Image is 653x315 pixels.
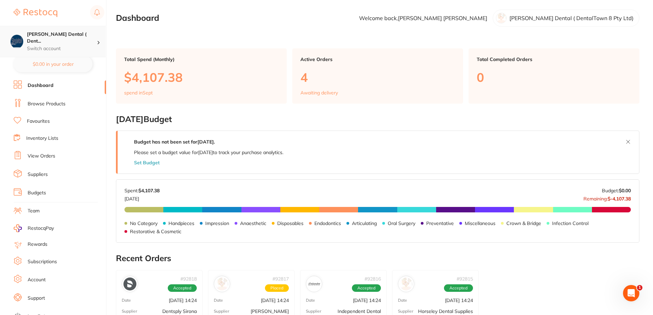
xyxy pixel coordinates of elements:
[352,221,377,226] p: Articulating
[124,57,279,62] p: Total Spend (Monthly)
[122,309,137,314] p: Supplier
[444,284,473,292] span: Accepted
[28,153,55,160] a: View Orders
[14,56,92,72] button: $0.00 in your order
[602,188,631,193] p: Budget:
[265,284,289,292] span: Placed
[169,298,197,303] p: [DATE] 14:24
[28,258,57,265] a: Subscriptions
[134,139,215,145] strong: Budget has not been set for [DATE] .
[162,309,197,314] p: Dentsply Sirona
[11,35,23,47] img: Singleton Dental ( DentalTown 8 Pty Ltd)
[27,31,97,44] h4: Singleton Dental ( DentalTown 8 Pty Ltd)
[272,276,289,282] p: # 92817
[637,285,642,290] span: 1
[608,196,631,202] strong: $-4,107.38
[469,48,639,104] a: Total Completed Orders0
[116,115,639,124] h2: [DATE] Budget
[300,70,455,84] p: 4
[122,298,131,303] p: Date
[28,241,47,248] a: Rewards
[214,298,223,303] p: Date
[352,284,381,292] span: Accepted
[130,221,158,226] p: No Category
[28,101,65,107] a: Browse Products
[14,5,57,21] a: Restocq Logo
[138,187,160,194] strong: $4,107.38
[28,276,46,283] a: Account
[28,225,54,232] span: RestocqPay
[292,48,463,104] a: Active Orders4Awaiting delivery
[134,150,283,155] p: Please set a budget value for [DATE] to track your purchase analytics.
[216,277,228,290] img: Henry Schein Halas
[28,295,45,302] a: Support
[623,285,639,301] iframe: Intercom live chat
[28,82,54,89] a: Dashboard
[27,45,97,52] p: Switch account
[124,90,153,95] p: spend in Sept
[14,224,54,232] a: RestocqPay
[116,254,639,263] h2: Recent Orders
[306,298,315,303] p: Date
[398,298,407,303] p: Date
[365,276,381,282] p: # 92816
[124,193,160,201] p: [DATE]
[205,221,229,226] p: Impression
[251,309,289,314] p: [PERSON_NAME]
[134,160,160,165] button: Set Budget
[465,221,495,226] p: Miscellaneous
[168,284,197,292] span: Accepted
[14,224,22,232] img: RestocqPay
[314,221,341,226] p: Endodontics
[261,298,289,303] p: [DATE] 14:24
[477,70,631,84] p: 0
[552,221,589,226] p: Infection Control
[445,298,473,303] p: [DATE] 14:24
[300,90,338,95] p: Awaiting delivery
[28,190,46,196] a: Budgets
[116,13,159,23] h2: Dashboard
[398,309,413,314] p: Supplier
[426,221,454,226] p: Preventative
[477,57,631,62] p: Total Completed Orders
[124,70,279,84] p: $4,107.38
[168,221,194,226] p: Handpieces
[338,309,381,314] p: Independent Dental
[124,188,160,193] p: Spent:
[583,193,631,201] p: Remaining:
[214,309,229,314] p: Supplier
[506,221,541,226] p: Crown & Bridge
[308,277,321,290] img: Independent Dental
[116,48,287,104] a: Total Spend (Monthly)$4,107.38spend inSept
[27,118,50,125] a: Favourites
[509,15,634,21] p: [PERSON_NAME] Dental ( DentalTown 8 Pty Ltd)
[418,309,473,314] p: Horseley Dental Supplies
[277,221,303,226] p: Disposables
[457,276,473,282] p: # 92815
[353,298,381,303] p: [DATE] 14:24
[240,221,266,226] p: Anaesthetic
[306,309,321,314] p: Supplier
[300,57,455,62] p: Active Orders
[28,208,40,214] a: Team
[388,221,415,226] p: Oral Surgery
[14,9,57,17] img: Restocq Logo
[130,229,181,234] p: Restorative & Cosmetic
[180,276,197,282] p: # 92818
[123,277,136,290] img: Dentsply Sirona
[619,187,631,194] strong: $0.00
[26,135,58,142] a: Inventory Lists
[400,277,413,290] img: Horseley Dental Supplies
[359,15,487,21] p: Welcome back, [PERSON_NAME] [PERSON_NAME]
[28,171,48,178] a: Suppliers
